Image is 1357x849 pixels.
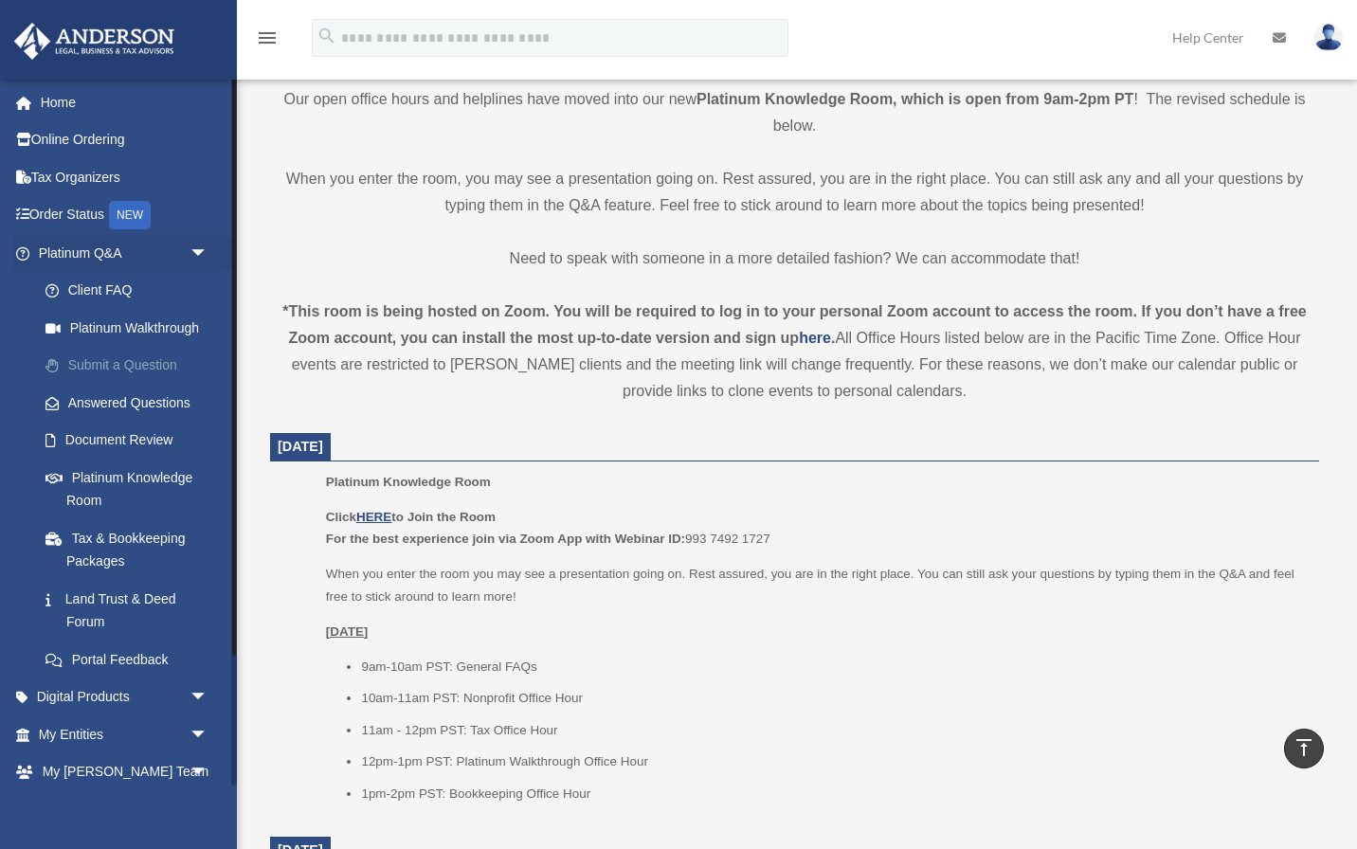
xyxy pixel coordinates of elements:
a: Online Ordering [13,121,237,159]
span: arrow_drop_down [190,678,227,717]
b: For the best experience join via Zoom App with Webinar ID: [326,532,685,546]
a: Client FAQ [27,272,237,310]
img: User Pic [1314,24,1343,51]
a: vertical_align_top [1284,729,1324,768]
li: 10am-11am PST: Nonprofit Office Hour [361,687,1306,710]
a: Tax & Bookkeeping Packages [27,519,237,580]
a: Platinum Q&Aarrow_drop_down [13,234,237,272]
span: arrow_drop_down [190,715,227,754]
p: When you enter the room you may see a presentation going on. Rest assured, you are in the right p... [326,563,1306,607]
p: Our open office hours and helplines have moved into our new ! The revised schedule is below. [270,86,1319,139]
li: 1pm-2pm PST: Bookkeeping Office Hour [361,783,1306,805]
li: 11am - 12pm PST: Tax Office Hour [361,719,1306,742]
a: Land Trust & Deed Forum [27,580,237,641]
u: [DATE] [326,624,369,639]
a: menu [256,33,279,49]
a: Answered Questions [27,384,237,422]
span: arrow_drop_down [190,234,227,273]
li: 9am-10am PST: General FAQs [361,656,1306,678]
a: Digital Productsarrow_drop_down [13,678,237,716]
a: My Entitiesarrow_drop_down [13,715,237,753]
i: vertical_align_top [1293,736,1315,759]
div: NEW [109,201,151,229]
strong: *This room is being hosted on Zoom. You will be required to log in to your personal Zoom account ... [282,303,1306,346]
a: here [799,330,831,346]
a: Order StatusNEW [13,196,237,235]
strong: Platinum Knowledge Room, which is open from 9am-2pm PT [697,91,1133,107]
a: Document Review [27,422,237,460]
p: When you enter the room, you may see a presentation going on. Rest assured, you are in the right ... [270,166,1319,219]
a: HERE [356,510,391,524]
p: 993 7492 1727 [326,506,1306,551]
a: Platinum Knowledge Room [27,459,227,519]
i: menu [256,27,279,49]
p: Need to speak with someone in a more detailed fashion? We can accommodate that! [270,245,1319,272]
a: Submit a Question [27,347,237,385]
img: Anderson Advisors Platinum Portal [9,23,180,60]
span: [DATE] [278,439,323,454]
div: All Office Hours listed below are in the Pacific Time Zone. Office Hour events are restricted to ... [270,298,1319,405]
strong: . [831,330,835,346]
i: search [317,26,337,46]
a: Platinum Walkthrough [27,309,237,347]
a: Home [13,83,237,121]
a: Tax Organizers [13,158,237,196]
a: My [PERSON_NAME] Teamarrow_drop_down [13,753,237,791]
a: Portal Feedback [27,641,237,678]
li: 12pm-1pm PST: Platinum Walkthrough Office Hour [361,750,1306,773]
span: Platinum Knowledge Room [326,475,491,489]
b: Click to Join the Room [326,510,496,524]
span: arrow_drop_down [190,753,227,792]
